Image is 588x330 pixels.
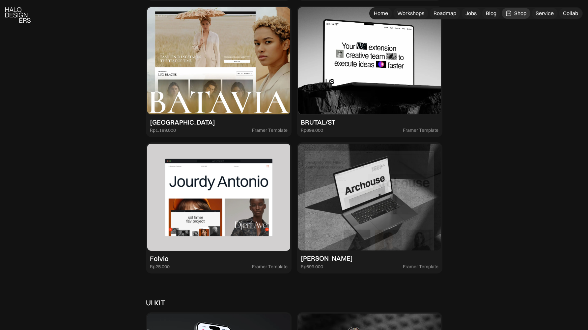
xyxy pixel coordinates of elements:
div: Rp25.000 [150,264,170,270]
a: Home [370,8,392,19]
div: Jobs [465,10,477,17]
a: Collab [559,8,582,19]
a: Blog [482,8,500,19]
a: Service [532,8,558,19]
a: Workshops [393,8,428,19]
div: UI KIT [146,298,165,307]
div: BRUTAL/ST [301,118,335,126]
div: Framer Template [403,128,438,133]
div: Folvio [150,255,169,263]
a: [GEOGRAPHIC_DATA]Rp1.199.000Framer Template [146,6,292,137]
div: Rp1.199.000 [150,128,176,133]
div: Collab [563,10,578,17]
div: Service [536,10,554,17]
a: BRUTAL/STRp699.000Framer Template [297,6,442,137]
a: Roadmap [430,8,460,19]
a: [PERSON_NAME]Rp699.000Framer Template [297,142,442,273]
a: FolvioRp25.000Framer Template [146,142,292,273]
div: Framer Template [252,264,288,270]
div: Rp699.000 [301,264,323,270]
a: Shop [502,8,530,19]
div: Framer Template [252,128,288,133]
div: Framer Template [403,264,438,270]
div: [PERSON_NAME] [301,254,353,262]
div: [GEOGRAPHIC_DATA] [150,118,215,126]
div: Home [374,10,388,17]
div: Roadmap [434,10,456,17]
div: Workshops [397,10,424,17]
a: Jobs [462,8,481,19]
div: Shop [514,10,526,17]
div: Blog [486,10,496,17]
div: Rp699.000 [301,128,323,133]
